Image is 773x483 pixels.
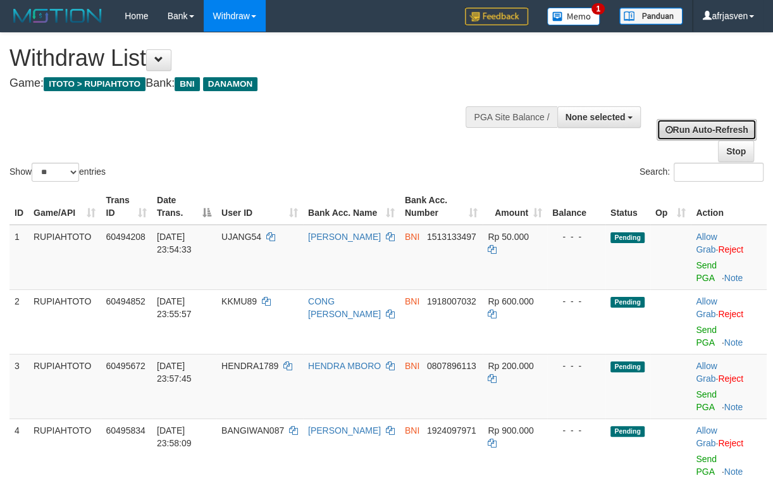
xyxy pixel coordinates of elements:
[696,260,717,283] a: Send PGA
[724,402,743,412] a: Note
[488,361,533,371] span: Rp 200.000
[221,425,284,436] span: BANGIWAN087
[718,438,743,448] a: Reject
[157,361,192,384] span: [DATE] 23:57:45
[718,373,743,384] a: Reject
[28,289,101,354] td: RUPIAHTOTO
[718,141,754,162] a: Stop
[28,189,101,225] th: Game/API: activate to sort column ascending
[724,273,743,283] a: Note
[696,361,717,384] a: Allow Grab
[9,289,28,354] td: 2
[674,163,764,182] input: Search:
[610,232,645,243] span: Pending
[175,77,199,91] span: BNI
[696,454,717,477] a: Send PGA
[657,119,756,141] a: Run Auto-Refresh
[106,425,145,436] span: 60495834
[308,296,381,319] a: CONG [PERSON_NAME]
[157,296,192,319] span: [DATE] 23:55:57
[619,8,683,25] img: panduan.png
[427,296,476,306] span: Copy 1918007032 to clipboard
[718,309,743,319] a: Reject
[724,337,743,348] a: Note
[106,296,145,306] span: 60494852
[101,189,152,225] th: Trans ID: activate to sort column ascending
[152,189,216,225] th: Date Trans.: activate to sort column descending
[221,232,261,242] span: UJANG54
[605,189,650,225] th: Status
[640,163,764,182] label: Search:
[405,425,419,436] span: BNI
[691,289,767,354] td: ·
[696,232,718,254] span: ·
[696,361,718,384] span: ·
[216,189,303,225] th: User ID: activate to sort column ascending
[303,189,400,225] th: Bank Acc. Name: activate to sort column ascending
[28,354,101,418] td: RUPIAHTOTO
[465,8,528,25] img: Feedback.jpg
[696,296,718,319] span: ·
[28,225,101,290] td: RUPIAHTOTO
[203,77,258,91] span: DANAMON
[691,189,767,225] th: Action
[488,232,529,242] span: Rp 50.000
[557,106,641,128] button: None selected
[696,232,717,254] a: Allow Grab
[724,467,743,477] a: Note
[400,189,483,225] th: Bank Acc. Number: activate to sort column ascending
[427,425,476,436] span: Copy 1924097971 to clipboard
[691,225,767,290] td: ·
[106,361,145,371] span: 60495672
[483,189,547,225] th: Amount: activate to sort column ascending
[9,418,28,483] td: 4
[308,361,381,371] a: HENDRA MBORO
[566,112,626,122] span: None selected
[718,244,743,254] a: Reject
[32,163,79,182] select: Showentries
[552,230,600,243] div: - - -
[547,8,600,25] img: Button%20Memo.svg
[552,295,600,308] div: - - -
[157,232,192,254] span: [DATE] 23:54:33
[157,425,192,448] span: [DATE] 23:58:09
[591,3,605,15] span: 1
[405,296,419,306] span: BNI
[610,297,645,308] span: Pending
[696,296,717,319] a: Allow Grab
[221,361,278,371] span: HENDRA1789
[9,163,106,182] label: Show entries
[427,361,476,371] span: Copy 0807896113 to clipboard
[308,232,381,242] a: [PERSON_NAME]
[691,418,767,483] td: ·
[44,77,145,91] span: ITOTO > RUPIAHTOTO
[696,389,717,412] a: Send PGA
[405,232,419,242] span: BNI
[696,425,718,448] span: ·
[610,361,645,372] span: Pending
[9,6,106,25] img: MOTION_logo.png
[9,354,28,418] td: 3
[466,106,557,128] div: PGA Site Balance /
[308,425,381,436] a: [PERSON_NAME]
[405,361,419,371] span: BNI
[691,354,767,418] td: ·
[552,424,600,437] div: - - -
[547,189,605,225] th: Balance
[488,296,533,306] span: Rp 600.000
[9,189,28,225] th: ID
[9,77,503,90] h4: Game: Bank:
[9,46,503,71] h1: Withdraw List
[221,296,257,306] span: KKMU89
[610,426,645,437] span: Pending
[696,425,717,448] a: Allow Grab
[28,418,101,483] td: RUPIAHTOTO
[427,232,476,242] span: Copy 1513133497 to clipboard
[650,189,691,225] th: Op: activate to sort column ascending
[106,232,145,242] span: 60494208
[9,225,28,290] td: 1
[696,325,717,348] a: Send PGA
[552,360,600,372] div: - - -
[488,425,533,436] span: Rp 900.000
